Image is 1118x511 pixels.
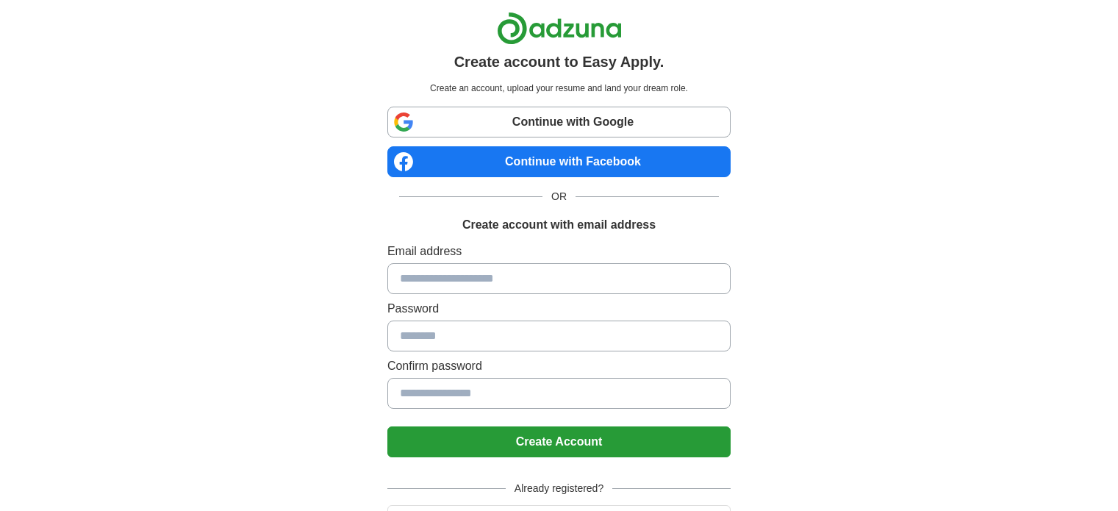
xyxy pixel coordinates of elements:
span: Already registered? [506,481,612,496]
img: Adzuna logo [497,12,622,45]
h1: Create account to Easy Apply. [454,51,664,73]
a: Continue with Google [387,107,731,137]
label: Confirm password [387,357,731,375]
a: Continue with Facebook [387,146,731,177]
label: Password [387,300,731,318]
span: OR [542,189,576,204]
p: Create an account, upload your resume and land your dream role. [390,82,728,95]
button: Create Account [387,426,731,457]
h1: Create account with email address [462,216,656,234]
label: Email address [387,243,731,260]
